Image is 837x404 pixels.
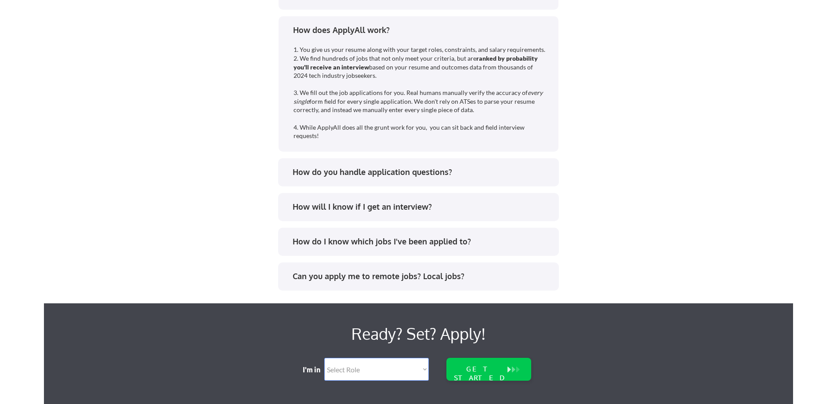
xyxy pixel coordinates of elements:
div: Can you apply me to remote jobs? Local jobs? [293,271,551,282]
strong: ranked by probability you'll receive an interview [293,55,539,71]
em: every single [293,89,544,105]
div: How do I know which jobs I've been applied to? [293,236,551,247]
div: Ready? Set? Apply! [167,321,670,346]
div: How do you handle application questions? [293,167,551,178]
div: How will I know if I get an interview? [293,201,551,212]
div: GET STARTED [452,365,508,382]
div: How does ApplyAll work? [293,25,551,36]
div: I'm in [303,365,326,375]
div: 1. You give us your resume along with your target roles, constraints, and salary requirements. 2.... [293,45,547,140]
